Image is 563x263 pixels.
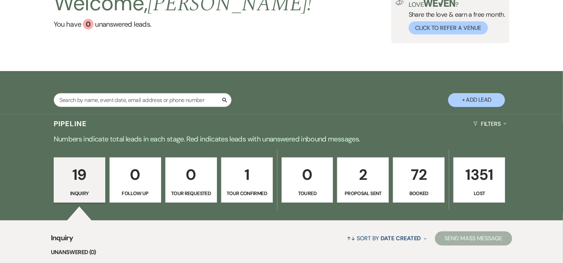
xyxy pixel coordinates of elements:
span: Inquiry [51,232,73,248]
li: Unanswered (0) [51,248,512,257]
p: 1351 [458,163,500,187]
button: Filters [471,114,509,133]
h3: Pipeline [54,119,87,129]
button: + Add Lead [448,93,505,107]
a: 2Proposal Sent [337,157,389,203]
a: 1Tour Confirmed [221,157,273,203]
input: Search by name, event date, email address or phone number [54,93,232,107]
span: ↑↓ [347,235,355,242]
p: Numbers indicate total leads in each stage. Red indicates leads with unanswered inbound messages. [26,133,538,145]
span: Date Created [381,235,421,242]
div: 0 [83,19,94,29]
a: 0Tour Requested [165,157,217,203]
p: 0 [286,163,329,187]
p: Tour Confirmed [226,189,268,197]
p: 0 [170,163,212,187]
button: Send Mass Message [435,231,512,246]
a: 0Follow Up [110,157,161,203]
p: 19 [58,163,101,187]
p: Inquiry [58,189,101,197]
a: 19Inquiry [54,157,105,203]
p: Tour Requested [170,189,212,197]
a: 72Booked [393,157,445,203]
p: Toured [286,189,329,197]
p: Booked [398,189,440,197]
a: You have 0 unanswered leads. [54,19,312,29]
p: Follow Up [114,189,156,197]
p: 1 [226,163,268,187]
p: Proposal Sent [342,189,384,197]
button: Click to Refer a Venue [409,21,488,34]
p: 2 [342,163,384,187]
p: Lost [458,189,500,197]
a: 1351Lost [453,157,505,203]
p: 72 [398,163,440,187]
button: Sort By Date Created [344,229,429,248]
a: 0Toured [282,157,333,203]
p: 0 [114,163,156,187]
